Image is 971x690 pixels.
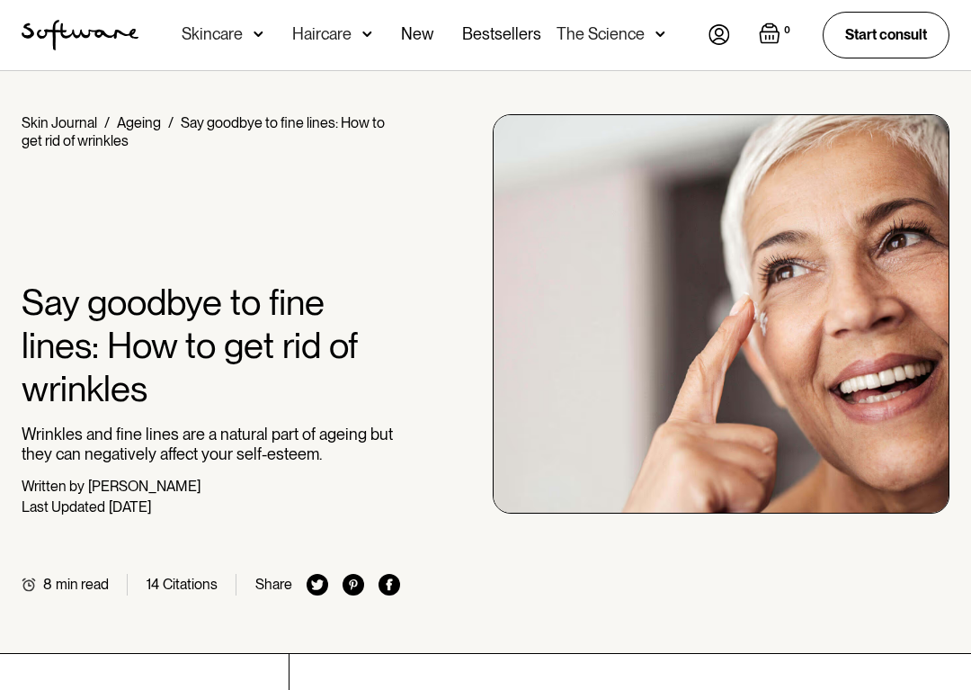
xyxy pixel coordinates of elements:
[56,576,109,593] div: min read
[255,576,292,593] div: Share
[182,25,243,43] div: Skincare
[104,114,110,131] div: /
[557,25,645,43] div: The Science
[823,12,949,58] a: Start consult
[22,425,400,463] p: Wrinkles and fine lines are a natural part of ageing but they can negatively affect your self-est...
[117,114,161,131] a: Ageing
[22,478,85,495] div: Written by
[163,576,218,593] div: Citations
[307,574,328,596] img: twitter icon
[43,576,52,593] div: 8
[379,574,400,596] img: facebook icon
[22,114,97,131] a: Skin Journal
[22,20,138,50] img: Software Logo
[362,25,372,43] img: arrow down
[780,22,794,39] div: 0
[88,478,200,495] div: [PERSON_NAME]
[22,498,105,515] div: Last Updated
[147,576,159,593] div: 14
[254,25,263,43] img: arrow down
[22,20,138,50] a: home
[292,25,352,43] div: Haircare
[22,281,400,410] h1: Say goodbye to fine lines: How to get rid of wrinkles
[655,25,665,43] img: arrow down
[22,114,385,149] div: Say goodbye to fine lines: How to get rid of wrinkles
[109,498,151,515] div: [DATE]
[343,574,364,596] img: pinterest icon
[168,114,174,131] div: /
[759,22,794,48] a: Open empty cart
